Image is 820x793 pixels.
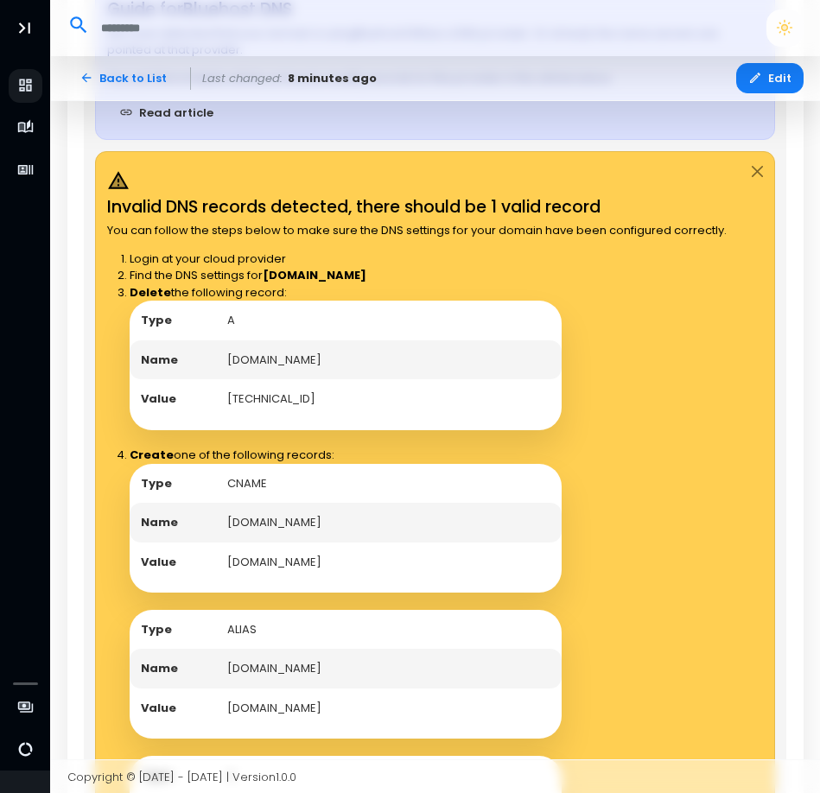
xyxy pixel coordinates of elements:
button: Toggle Aside [9,12,41,45]
td: [DOMAIN_NAME] [216,542,562,582]
td: [DOMAIN_NAME] [216,649,562,688]
a: Back to List [67,63,179,93]
strong: Delete [130,284,171,301]
span: 8 minutes ago [288,70,377,87]
td: [DOMAIN_NAME] [216,503,562,542]
strong: Type [141,621,172,638]
td: [TECHNICAL_ID] [216,379,562,419]
strong: Value [141,390,176,407]
a: Read article [107,98,226,128]
button: Close [741,152,774,192]
strong: Value [141,554,176,570]
strong: Name [141,660,178,676]
span: Copyright © [DATE] - [DATE] | Version 1.0.0 [67,768,296,784]
strong: Value [141,700,176,716]
strong: Name [141,352,178,368]
p: You can follow the steps below to make sure the DNS settings for your domain have been configured... [107,222,727,239]
strong: Create [130,447,174,463]
strong: Type [141,475,172,492]
td: [DOMAIN_NAME] [216,340,562,380]
h4: Invalid DNS records detected, there should be 1 valid record [107,197,727,217]
td: CNAME [216,464,562,504]
strong: Type [141,312,172,328]
button: Edit [736,63,804,93]
span: Last changed: [202,70,283,87]
td: [DOMAIN_NAME] [216,688,562,728]
li: Login at your cloud provider [130,251,727,268]
div: the following record: [130,284,727,430]
td: A [216,301,562,340]
strong: [DOMAIN_NAME] [263,267,366,283]
strong: Name [141,514,178,530]
td: ALIAS [216,610,562,650]
li: Find the DNS settings for [130,267,727,284]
